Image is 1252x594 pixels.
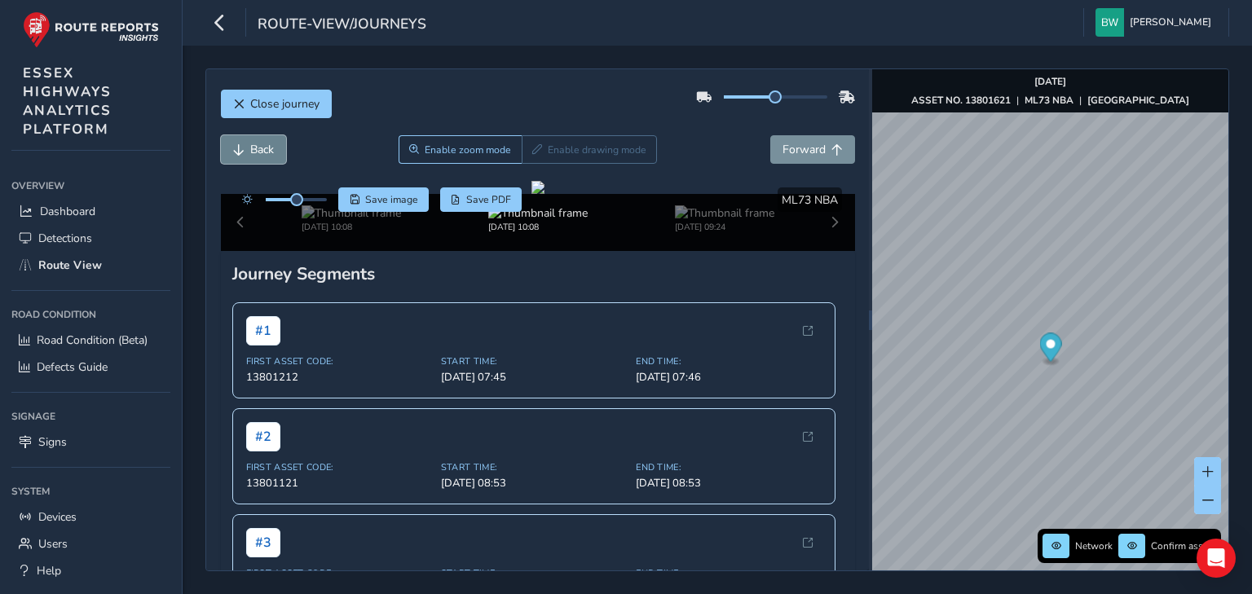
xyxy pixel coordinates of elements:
img: Thumbnail frame [488,205,588,221]
span: Defects Guide [37,359,108,375]
span: # 3 [246,528,280,557]
span: Close journey [250,96,320,112]
span: Enable zoom mode [425,143,511,156]
div: System [11,479,170,504]
span: Confirm assets [1151,539,1216,552]
button: Forward [770,135,855,164]
button: [PERSON_NAME] [1095,8,1217,37]
strong: ML73 NBA [1025,94,1073,107]
span: ESSEX HIGHWAYS ANALYTICS PLATFORM [23,64,112,139]
span: Road Condition (Beta) [37,332,148,348]
span: Forward [782,142,826,157]
button: PDF [440,187,522,212]
span: Save image [365,193,418,206]
span: Dashboard [40,204,95,219]
a: Users [11,530,170,557]
span: End Time: [636,355,821,367]
span: ML73 NBA [782,192,838,208]
a: Help [11,557,170,584]
div: | | [911,94,1189,107]
a: Devices [11,504,170,530]
span: End Time: [636,567,821,579]
span: 13801212 [246,370,431,385]
span: Start Time: [441,567,626,579]
strong: [DATE] [1034,75,1066,88]
img: Thumbnail frame [302,205,401,221]
div: Open Intercom Messenger [1197,539,1236,578]
span: Back [250,142,274,157]
span: # 1 [246,316,280,345]
img: Thumbnail frame [675,205,774,221]
span: End Time: [636,461,821,473]
a: Route View [11,252,170,279]
div: [DATE] 09:24 [675,221,774,233]
span: Users [38,536,68,552]
button: Close journey [221,90,332,118]
span: First Asset Code: [246,461,431,473]
span: [PERSON_NAME] [1130,8,1211,37]
span: [DATE] 07:46 [636,370,821,385]
button: Back [221,135,286,164]
div: Road Condition [11,302,170,327]
a: Signs [11,429,170,455]
div: [DATE] 10:08 [302,221,401,233]
span: 13801121 [246,476,431,491]
div: Map marker [1040,333,1062,367]
a: Detections [11,225,170,252]
a: Dashboard [11,198,170,225]
img: diamond-layout [1095,8,1124,37]
span: Signs [38,434,67,450]
span: Devices [38,509,77,525]
div: Overview [11,174,170,198]
span: Help [37,563,61,579]
span: [DATE] 08:53 [636,476,821,491]
span: Detections [38,231,92,246]
span: Start Time: [441,461,626,473]
span: # 2 [246,422,280,451]
img: rr logo [23,11,159,48]
span: route-view/journeys [258,14,426,37]
div: [DATE] 10:08 [488,221,588,233]
span: Network [1075,539,1113,552]
span: First Asset Code: [246,567,431,579]
div: Journey Segments [232,262,844,285]
span: Route View [38,257,102,273]
span: [DATE] 08:53 [441,476,626,491]
span: [DATE] 07:45 [441,370,626,385]
div: Signage [11,404,170,429]
span: Save PDF [466,193,511,206]
span: First Asset Code: [246,355,431,367]
strong: [GEOGRAPHIC_DATA] [1087,94,1189,107]
strong: ASSET NO. 13801621 [911,94,1011,107]
span: Start Time: [441,355,626,367]
a: Defects Guide [11,354,170,381]
button: Zoom [399,135,522,164]
a: Road Condition (Beta) [11,327,170,354]
button: Save [338,187,429,212]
